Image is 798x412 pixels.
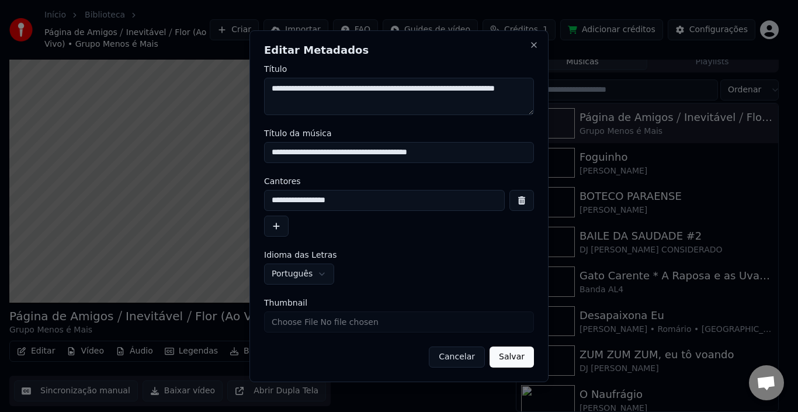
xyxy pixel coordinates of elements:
label: Título da música [264,129,534,137]
button: Salvar [490,347,534,368]
label: Título [264,65,534,73]
span: Thumbnail [264,299,307,307]
button: Cancelar [429,347,485,368]
span: Idioma das Letras [264,251,337,259]
label: Cantores [264,177,534,185]
h2: Editar Metadados [264,45,534,56]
